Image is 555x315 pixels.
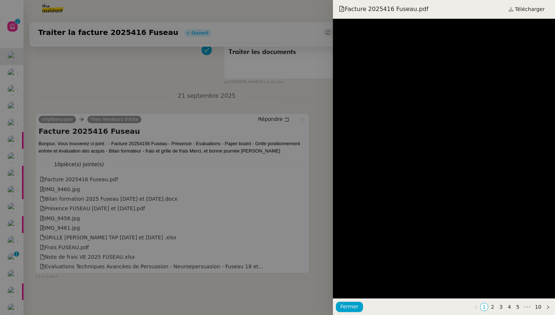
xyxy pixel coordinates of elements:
li: 4 [505,303,514,311]
li: 10 [532,303,544,311]
li: 1 [480,303,489,311]
button: Page suivante [544,303,552,311]
span: ••• [522,303,532,311]
button: Page précédente [472,303,480,311]
span: Fermer [340,303,358,311]
span: Facture 2025416 Fuseau.pdf [339,5,428,13]
a: 3 [497,303,505,311]
li: 3 [497,303,505,311]
a: 4 [505,303,513,311]
a: 10 [533,303,544,311]
a: 2 [489,303,496,311]
a: 1 [480,303,488,311]
li: 5 [514,303,522,311]
button: Fermer [336,302,363,312]
a: 5 [514,303,522,311]
span: Télécharger [515,4,545,14]
li: 2 [488,303,497,311]
a: Télécharger [504,4,549,14]
li: 5 Pages suivantes [522,303,532,311]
